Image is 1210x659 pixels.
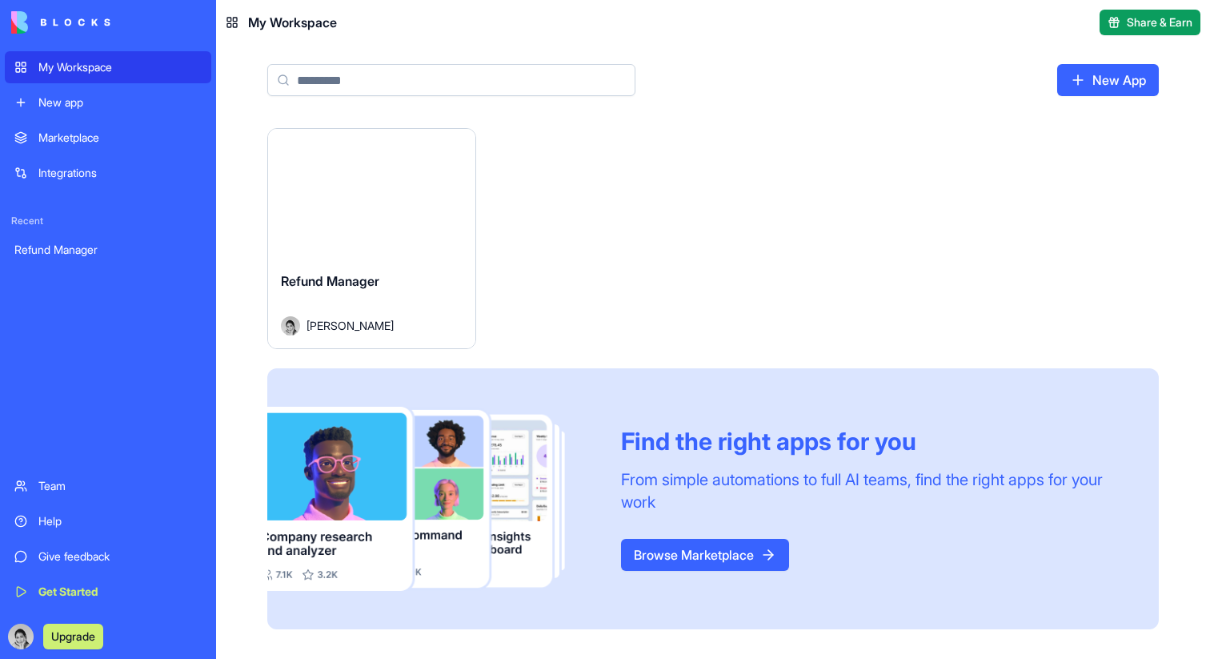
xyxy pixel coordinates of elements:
img: Avatar [281,316,300,336]
div: Get Started [38,584,202,600]
img: Frame_181_egmpey.png [267,407,595,591]
span: My Workspace [248,13,337,32]
a: New app [5,86,211,119]
button: Share & Earn [1100,10,1200,35]
span: Share & Earn [1127,14,1192,30]
span: Recent [5,215,211,227]
a: Browse Marketplace [621,539,789,571]
div: New app [38,94,202,111]
a: Refund Manager [5,234,211,266]
a: Team [5,470,211,502]
span: Refund Manager [281,273,379,289]
div: My Workspace [38,59,202,75]
a: New App [1057,64,1159,96]
img: logo [11,11,110,34]
a: Refund ManagerAvatar[PERSON_NAME] [267,128,476,349]
div: Integrations [38,165,202,181]
a: Upgrade [43,628,103,644]
div: Team [38,478,202,494]
div: Help [38,513,202,529]
a: Marketplace [5,122,211,154]
span: [PERSON_NAME] [307,317,394,334]
div: Marketplace [38,130,202,146]
a: My Workspace [5,51,211,83]
a: Help [5,505,211,537]
a: Get Started [5,576,211,608]
div: Find the right apps for you [621,427,1120,456]
a: Integrations [5,157,211,189]
img: ACg8ocKD4bzAdaUvb3LJs9GaWQLFrwc9nwTM21_tkAq2ym83rhOSOFmZEA=s96-c [8,624,34,649]
div: Refund Manager [14,242,202,258]
button: Upgrade [43,624,103,649]
a: Give feedback [5,540,211,573]
div: Give feedback [38,548,202,565]
div: From simple automations to full AI teams, find the right apps for your work [621,468,1120,513]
